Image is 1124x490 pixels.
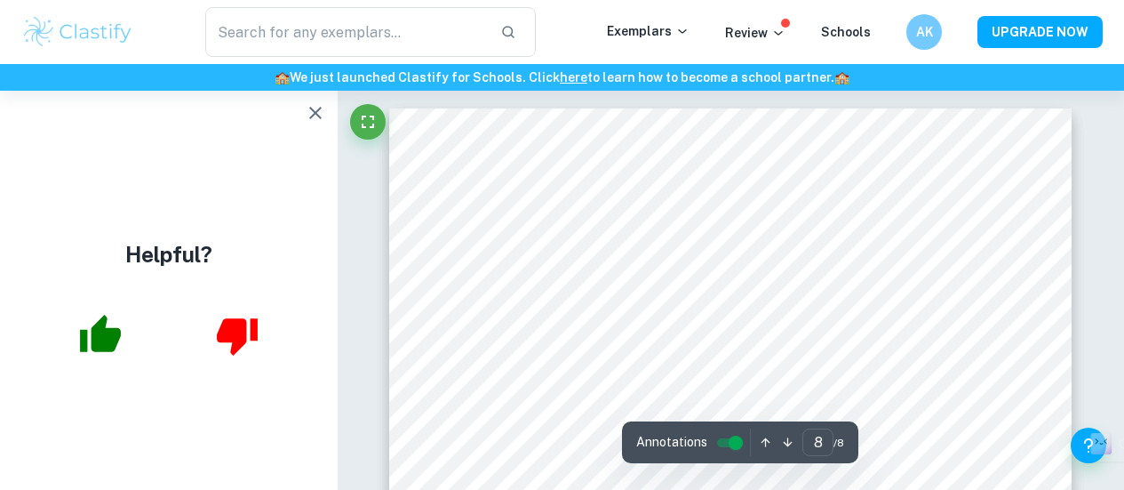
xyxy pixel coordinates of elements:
button: Help and Feedback [1071,428,1106,463]
h6: We just launched Clastify for Schools. Click to learn how to become a school partner. [4,68,1120,87]
input: Search for any exemplars... [205,7,486,57]
span: 🏫 [275,70,290,84]
a: Schools [821,25,871,39]
span: Annotations [636,433,707,452]
button: AK [906,14,942,50]
a: here [560,70,587,84]
span: / 8 [833,435,844,451]
h4: Helpful? [125,238,212,270]
span: 🏫 [834,70,849,84]
button: Fullscreen [350,104,386,140]
img: Clastify logo [21,14,134,50]
p: Exemplars [607,21,690,41]
h6: AK [914,22,935,42]
p: Review [725,23,785,43]
button: UPGRADE NOW [977,16,1103,48]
